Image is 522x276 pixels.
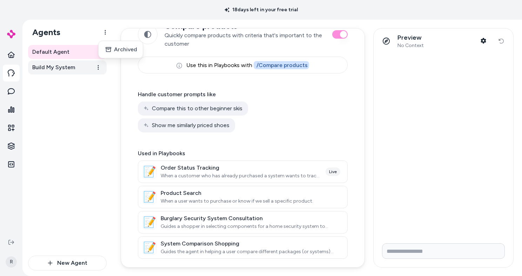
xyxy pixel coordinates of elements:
h3: System Comparison Shopping [161,240,336,247]
h3: Product Search [161,190,313,197]
div: 📝 [142,165,156,179]
div: Show me similarly priced shoes [138,118,235,132]
span: Default Agent [32,48,69,56]
div: 📝 [142,215,156,229]
div: Use this in Playbooks with [138,57,348,73]
button: New Agent [28,256,107,270]
div: 📝 [142,241,156,255]
h3: Burglary Security System Consultation [161,215,336,222]
input: Write your prompt here [382,243,505,259]
span: Build My System [32,63,75,72]
p: Guides a shopper in selecting components for a home security system to protect against break-ins,... [161,223,336,230]
p: Preview [397,34,424,42]
p: Used in Playbooks [138,149,348,158]
p: Handle customer prompts like [138,90,348,99]
div: 📝 [142,190,156,204]
div: Live [326,167,340,176]
span: / Compare products [254,61,309,69]
h1: Agents [27,27,60,38]
p: When a user wants to purchase or know if we sell a specific product. [161,198,313,204]
a: Archived [100,42,141,57]
img: alby Logo [7,30,15,38]
p: Guides the agent in helping a user compare different packages (or systems) based on their specifi... [161,249,336,255]
span: No Context [397,42,424,49]
p: 18 days left in your free trial [220,6,302,13]
p: When a customer who has already purchased a system wants to track or change the status of their e... [161,173,321,179]
div: Compare this to other beginner skis [138,101,248,116]
h3: Order Status Tracking [161,164,321,171]
span: R [6,256,17,268]
p: Quickly compare products with criteria that's important to the customer [165,31,325,48]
